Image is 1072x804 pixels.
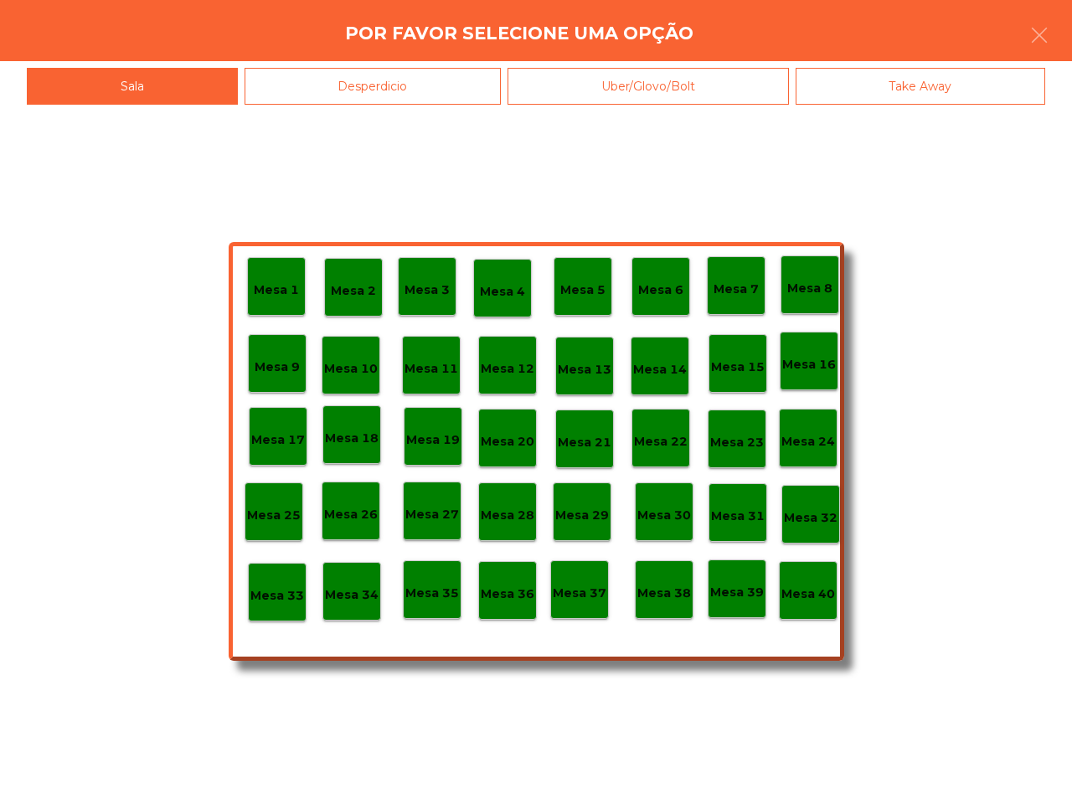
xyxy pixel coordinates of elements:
[325,429,379,448] p: Mesa 18
[711,507,765,526] p: Mesa 31
[558,360,611,379] p: Mesa 13
[782,355,836,374] p: Mesa 16
[405,584,459,603] p: Mesa 35
[254,281,299,300] p: Mesa 1
[481,585,534,604] p: Mesa 36
[345,21,693,46] h4: Por favor selecione uma opção
[27,68,238,106] div: Sala
[710,433,764,452] p: Mesa 23
[481,432,534,451] p: Mesa 20
[781,432,835,451] p: Mesa 24
[480,282,525,301] p: Mesa 4
[245,68,502,106] div: Desperdicio
[405,359,458,379] p: Mesa 11
[324,359,378,379] p: Mesa 10
[784,508,837,528] p: Mesa 32
[250,586,304,606] p: Mesa 33
[558,433,611,452] p: Mesa 21
[637,584,691,603] p: Mesa 38
[781,585,835,604] p: Mesa 40
[324,505,378,524] p: Mesa 26
[405,281,450,300] p: Mesa 3
[710,583,764,602] p: Mesa 39
[555,506,609,525] p: Mesa 29
[553,584,606,603] p: Mesa 37
[406,430,460,450] p: Mesa 19
[787,279,832,298] p: Mesa 8
[560,281,606,300] p: Mesa 5
[637,506,691,525] p: Mesa 30
[508,68,789,106] div: Uber/Glovo/Bolt
[796,68,1046,106] div: Take Away
[331,281,376,301] p: Mesa 2
[481,506,534,525] p: Mesa 28
[405,505,459,524] p: Mesa 27
[634,432,688,451] p: Mesa 22
[255,358,300,377] p: Mesa 9
[711,358,765,377] p: Mesa 15
[325,585,379,605] p: Mesa 34
[251,430,305,450] p: Mesa 17
[638,281,683,300] p: Mesa 6
[247,506,301,525] p: Mesa 25
[481,359,534,379] p: Mesa 12
[714,280,759,299] p: Mesa 7
[633,360,687,379] p: Mesa 14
